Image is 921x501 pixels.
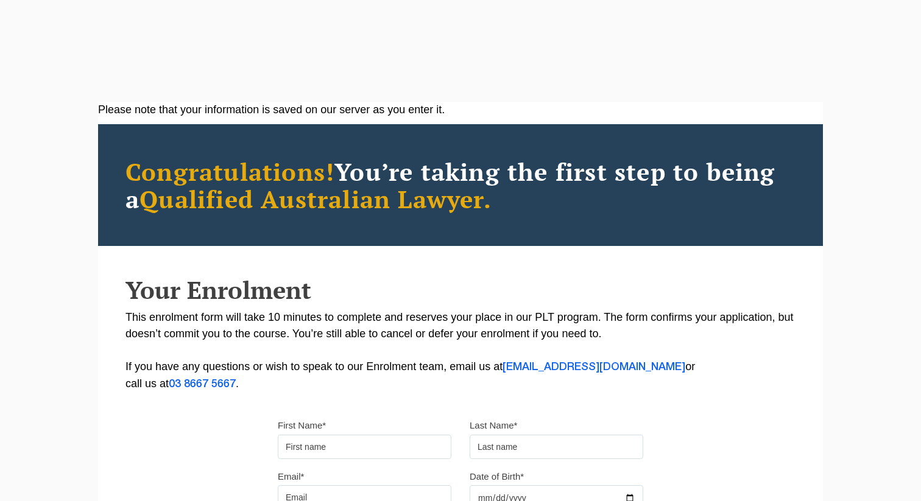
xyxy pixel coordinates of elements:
a: 03 8667 5667 [169,379,236,389]
input: First name [278,435,451,459]
span: Qualified Australian Lawyer. [139,183,492,215]
label: First Name* [278,419,326,432]
label: Date of Birth* [470,471,524,483]
label: Last Name* [470,419,517,432]
p: This enrolment form will take 10 minutes to complete and reserves your place in our PLT program. ... [125,309,796,393]
label: Email* [278,471,304,483]
h2: You’re taking the first step to being a [125,158,796,212]
div: Please note that your information is saved on our server as you enter it. [98,102,823,118]
span: Congratulations! [125,155,334,187]
input: Last name [470,435,643,459]
h2: Your Enrolment [125,276,796,303]
a: [EMAIL_ADDRESS][DOMAIN_NAME] [503,362,685,372]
